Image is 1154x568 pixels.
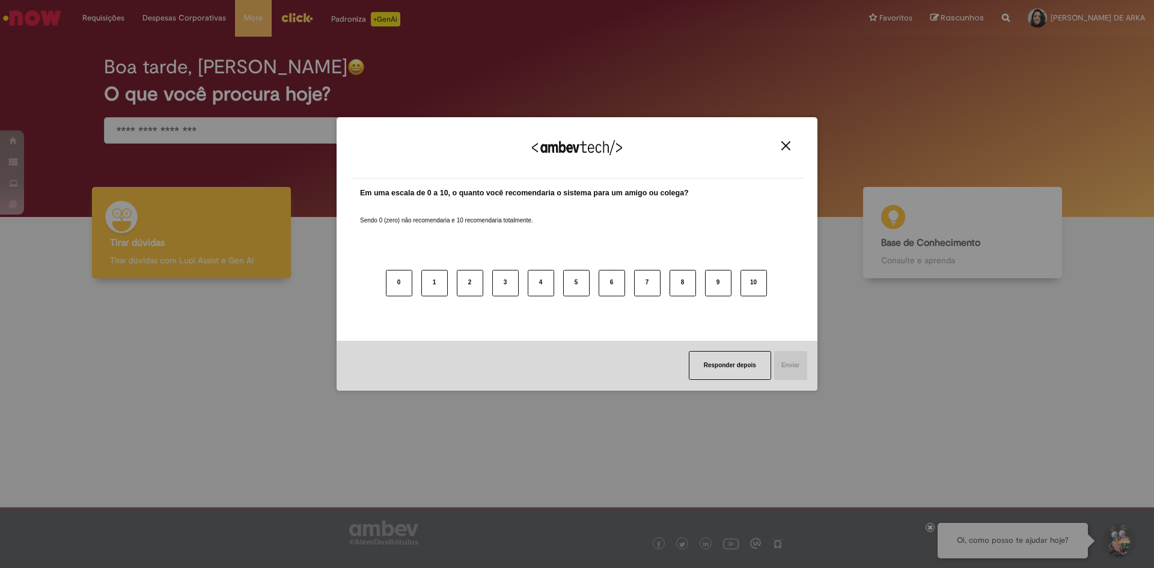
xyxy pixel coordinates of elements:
[689,351,771,380] button: Responder depois
[528,270,554,296] button: 4
[599,270,625,296] button: 6
[532,140,622,155] img: Logo Ambevtech
[492,270,519,296] button: 3
[705,270,731,296] button: 9
[740,270,767,296] button: 10
[781,141,790,150] img: Close
[634,270,661,296] button: 7
[360,202,533,225] label: Sendo 0 (zero) não recomendaria e 10 recomendaria totalmente.
[563,270,590,296] button: 5
[360,188,689,199] label: Em uma escala de 0 a 10, o quanto você recomendaria o sistema para um amigo ou colega?
[421,270,448,296] button: 1
[670,270,696,296] button: 8
[386,270,412,296] button: 0
[778,141,794,151] button: Close
[457,270,483,296] button: 2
